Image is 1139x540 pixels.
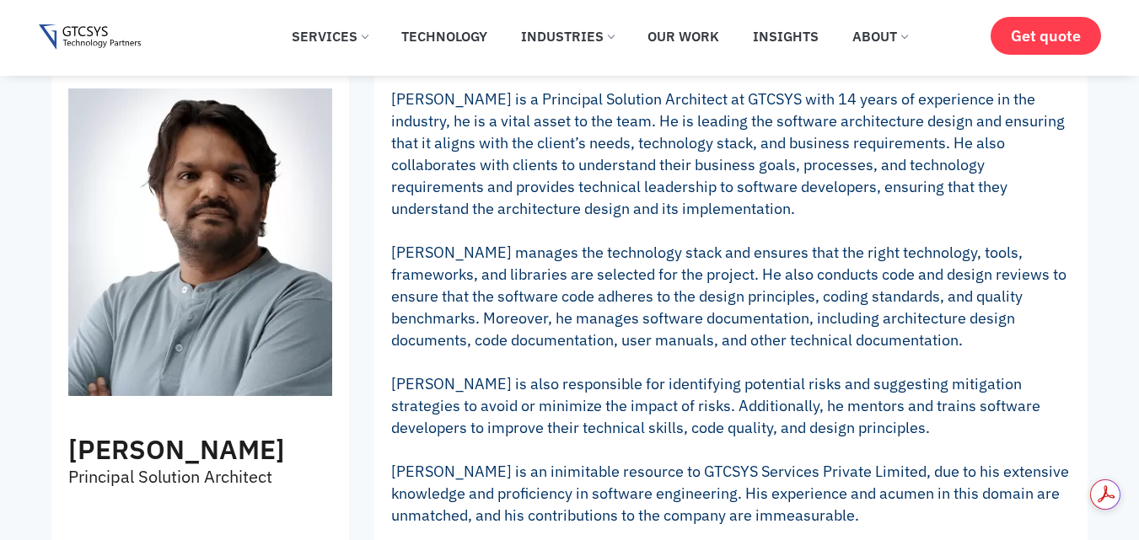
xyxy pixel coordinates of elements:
a: Insights [740,18,831,55]
a: Our Work [635,18,732,55]
a: Industries [508,18,626,55]
div: [PERSON_NAME] is a Principal Solution Architect at GTCSYS with 14 years of experience in the indu... [391,72,1071,527]
a: Get quote [991,17,1101,55]
a: Services [279,18,380,55]
span: Get quote [1011,27,1081,45]
p: Principal Solution Architect [68,466,332,488]
a: About [840,18,920,55]
a: Technology [389,18,500,55]
img: Ravi Modha - Member of Our Team [68,88,332,396]
h3: [PERSON_NAME] [68,433,332,466]
img: Gtcsys logo [39,24,141,51]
